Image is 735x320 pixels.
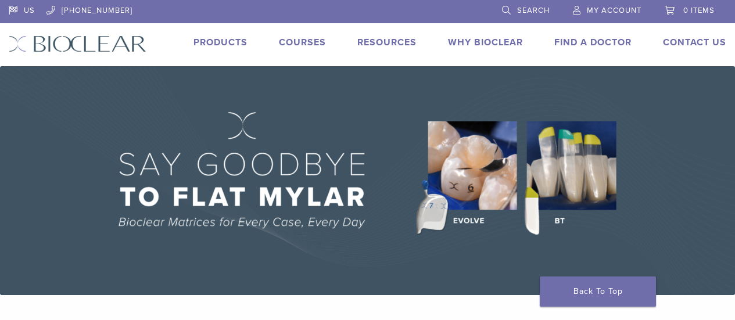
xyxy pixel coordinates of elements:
[554,37,632,48] a: Find A Doctor
[540,276,656,307] a: Back To Top
[357,37,417,48] a: Resources
[9,35,146,52] img: Bioclear
[517,6,550,15] span: Search
[683,6,715,15] span: 0 items
[663,37,726,48] a: Contact Us
[279,37,326,48] a: Courses
[448,37,523,48] a: Why Bioclear
[193,37,248,48] a: Products
[587,6,641,15] span: My Account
